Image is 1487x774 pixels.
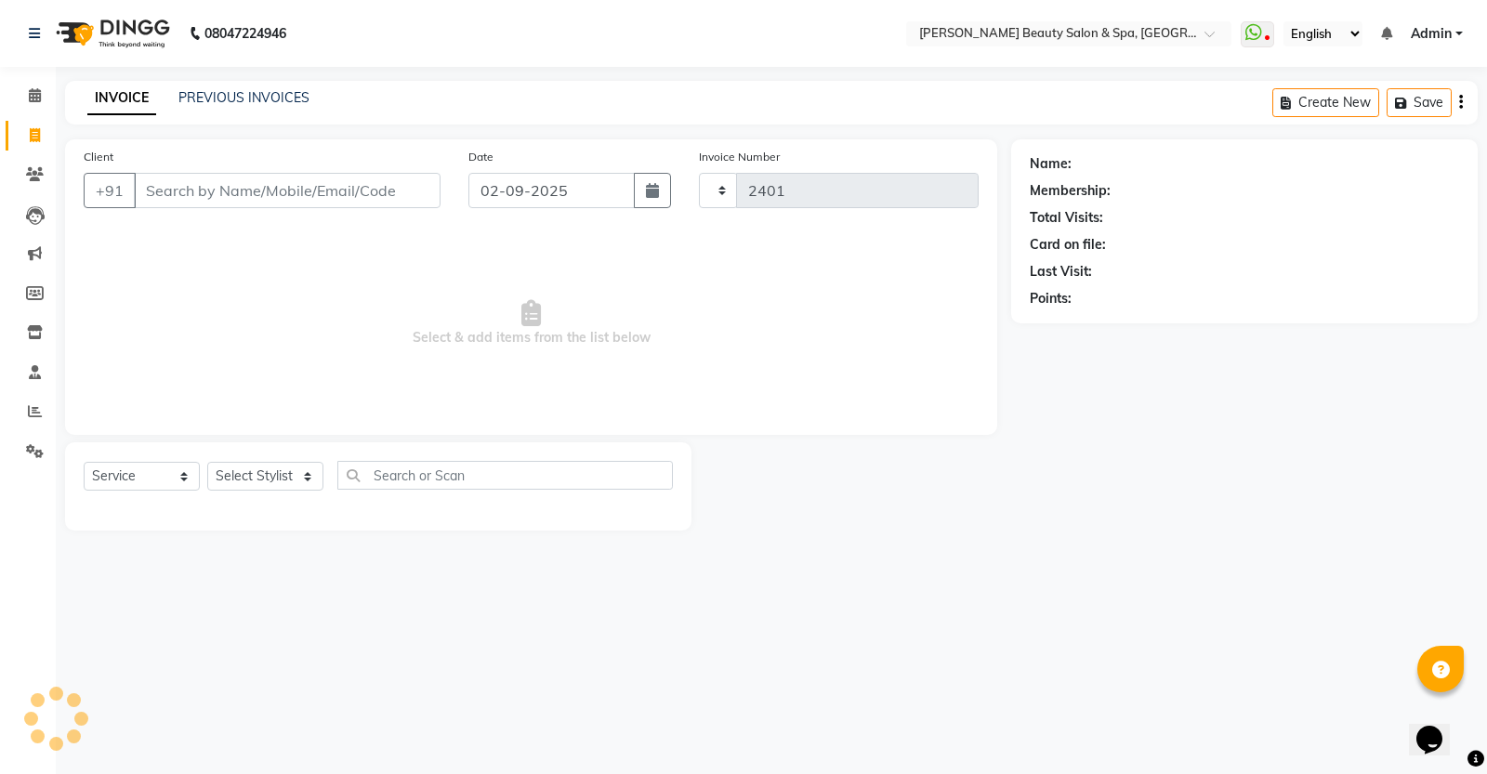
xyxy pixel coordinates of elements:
div: Name: [1030,154,1072,174]
label: Invoice Number [699,149,780,165]
span: Select & add items from the list below [84,230,979,416]
div: Points: [1030,289,1072,308]
label: Client [84,149,113,165]
button: Create New [1272,88,1379,117]
a: PREVIOUS INVOICES [178,89,309,106]
iframe: chat widget [1409,700,1468,755]
input: Search or Scan [337,461,673,490]
input: Search by Name/Mobile/Email/Code [134,173,441,208]
span: Admin [1411,24,1452,44]
button: +91 [84,173,136,208]
button: Save [1387,88,1452,117]
a: INVOICE [87,82,156,115]
img: logo [47,7,175,59]
div: Total Visits: [1030,208,1103,228]
b: 08047224946 [204,7,286,59]
div: Membership: [1030,181,1111,201]
div: Last Visit: [1030,262,1092,282]
div: Card on file: [1030,235,1106,255]
label: Date [468,149,493,165]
